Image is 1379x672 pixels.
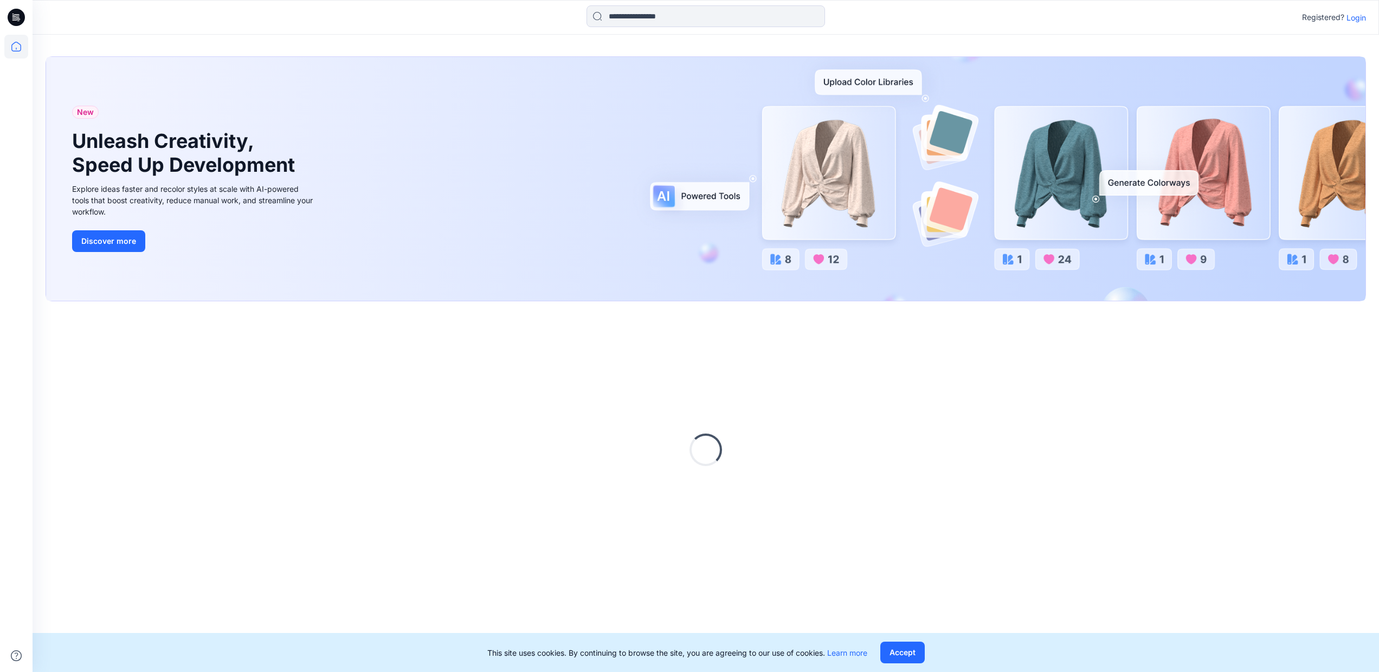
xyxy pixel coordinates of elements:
[487,647,867,658] p: This site uses cookies. By continuing to browse the site, you are agreeing to our use of cookies.
[827,648,867,657] a: Learn more
[72,230,316,252] a: Discover more
[72,183,316,217] div: Explore ideas faster and recolor styles at scale with AI-powered tools that boost creativity, red...
[77,106,94,119] span: New
[880,642,925,663] button: Accept
[72,230,145,252] button: Discover more
[1302,11,1344,24] p: Registered?
[1346,12,1366,23] p: Login
[72,130,300,176] h1: Unleash Creativity, Speed Up Development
